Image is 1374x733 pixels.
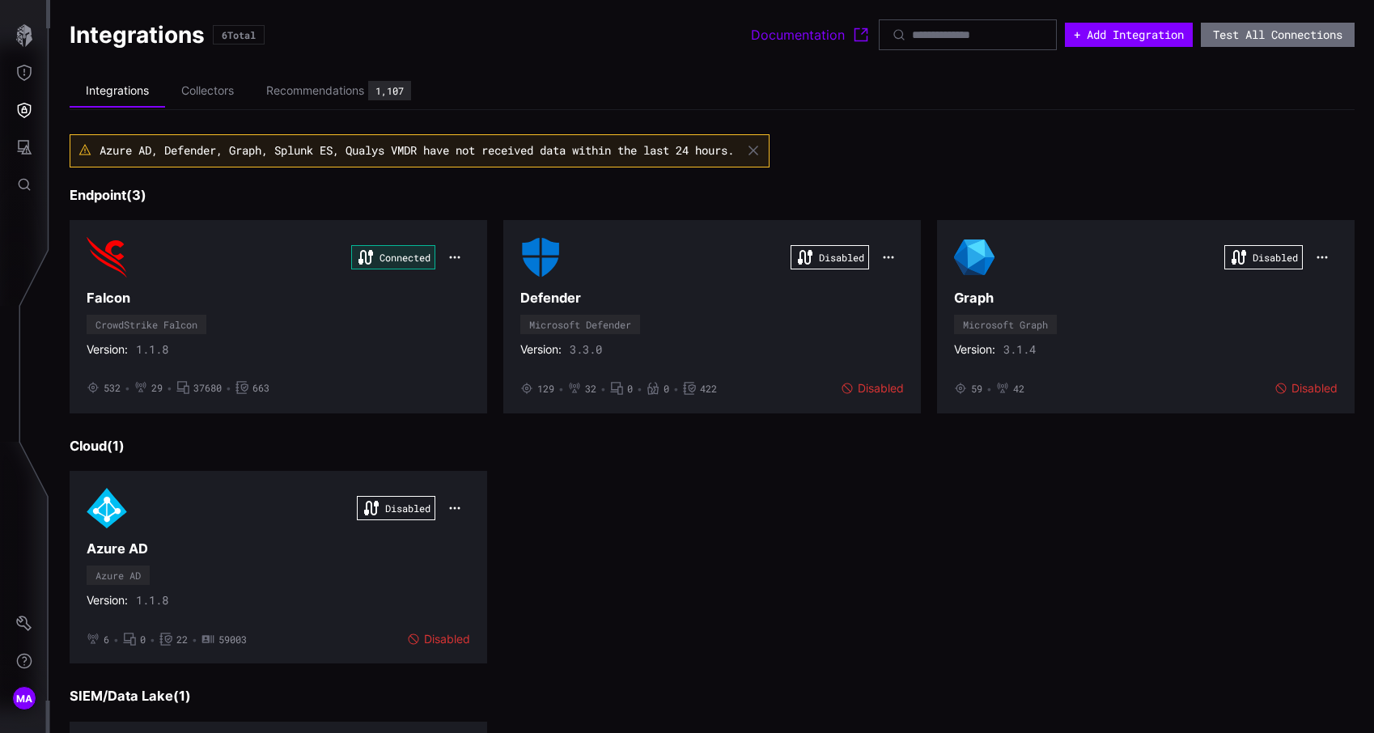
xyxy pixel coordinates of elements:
[954,290,1338,307] h3: Graph
[226,382,231,395] span: •
[520,290,904,307] h3: Defender
[558,383,564,396] span: •
[218,633,247,646] span: 59003
[100,142,734,158] span: Azure AD, Defender, Graph, Splunk ES, Qualys VMDR have not received data within the last 24 hours.
[1,680,48,717] button: MA
[70,688,1355,705] h3: SIEM/Data Lake ( 1 )
[176,633,188,646] span: 22
[673,383,679,396] span: •
[70,187,1355,204] h3: Endpoint ( 3 )
[637,383,642,396] span: •
[167,382,172,395] span: •
[136,593,168,608] span: 1.1.8
[791,245,869,269] div: Disabled
[70,438,1355,455] h3: Cloud ( 1 )
[95,320,197,329] div: CrowdStrike Falcon
[600,383,606,396] span: •
[351,245,435,269] div: Connected
[266,83,364,98] div: Recommendations
[1003,342,1036,357] span: 3.1.4
[971,383,982,396] span: 59
[1013,383,1024,396] span: 42
[407,632,470,646] div: Disabled
[954,237,994,278] img: Microsoft Graph
[104,382,121,395] span: 532
[537,383,554,396] span: 129
[841,381,904,396] div: Disabled
[150,633,155,646] span: •
[751,25,871,44] a: Documentation
[87,342,128,357] span: Version:
[70,75,165,108] li: Integrations
[520,237,561,278] img: Microsoft Defender
[1201,23,1355,47] button: Test All Connections
[520,342,562,357] span: Version:
[664,383,669,396] span: 0
[986,383,992,396] span: •
[627,383,633,396] span: 0
[87,290,470,307] h3: Falcon
[16,690,33,707] span: MA
[375,86,404,95] div: 1,107
[113,633,119,646] span: •
[1274,381,1338,396] div: Disabled
[1224,245,1303,269] div: Disabled
[1065,23,1193,47] button: + Add Integration
[192,633,197,646] span: •
[222,30,256,40] div: 6 Total
[165,75,250,107] li: Collectors
[95,570,141,580] div: Azure AD
[357,496,435,520] div: Disabled
[140,633,146,646] span: 0
[193,382,222,395] span: 37680
[585,383,596,396] span: 32
[252,382,269,395] span: 663
[954,342,995,357] span: Version:
[104,633,109,646] span: 6
[87,237,127,278] img: CrowdStrike Falcon
[963,320,1048,329] div: Microsoft Graph
[87,593,128,608] span: Version:
[87,488,127,528] img: Azure AD
[125,382,130,395] span: •
[70,20,205,49] h1: Integrations
[87,540,470,557] h3: Azure AD
[151,382,163,395] span: 29
[570,342,602,357] span: 3.3.0
[136,342,168,357] span: 1.1.8
[529,320,631,329] div: Microsoft Defender
[700,383,717,396] span: 422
